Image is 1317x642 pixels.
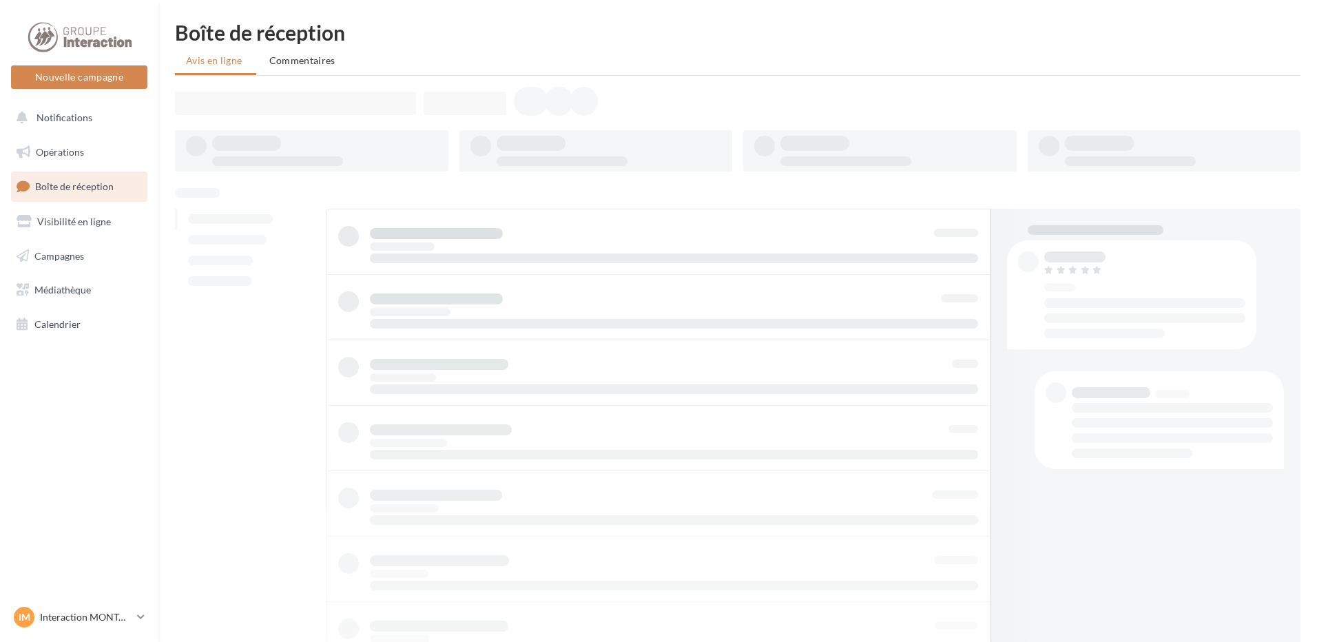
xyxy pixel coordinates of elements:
[8,172,150,201] a: Boîte de réception
[269,54,335,66] span: Commentaires
[8,103,145,132] button: Notifications
[8,138,150,167] a: Opérations
[11,65,147,89] button: Nouvelle campagne
[40,610,132,624] p: Interaction MONTAIGU
[37,216,111,227] span: Visibilité en ligne
[8,276,150,304] a: Médiathèque
[36,146,84,158] span: Opérations
[34,284,91,296] span: Médiathèque
[8,207,150,236] a: Visibilité en ligne
[34,249,84,261] span: Campagnes
[8,242,150,271] a: Campagnes
[8,310,150,339] a: Calendrier
[175,22,1300,43] div: Boîte de réception
[19,610,30,624] span: IM
[34,318,81,330] span: Calendrier
[37,112,92,123] span: Notifications
[11,604,147,630] a: IM Interaction MONTAIGU
[35,180,114,192] span: Boîte de réception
